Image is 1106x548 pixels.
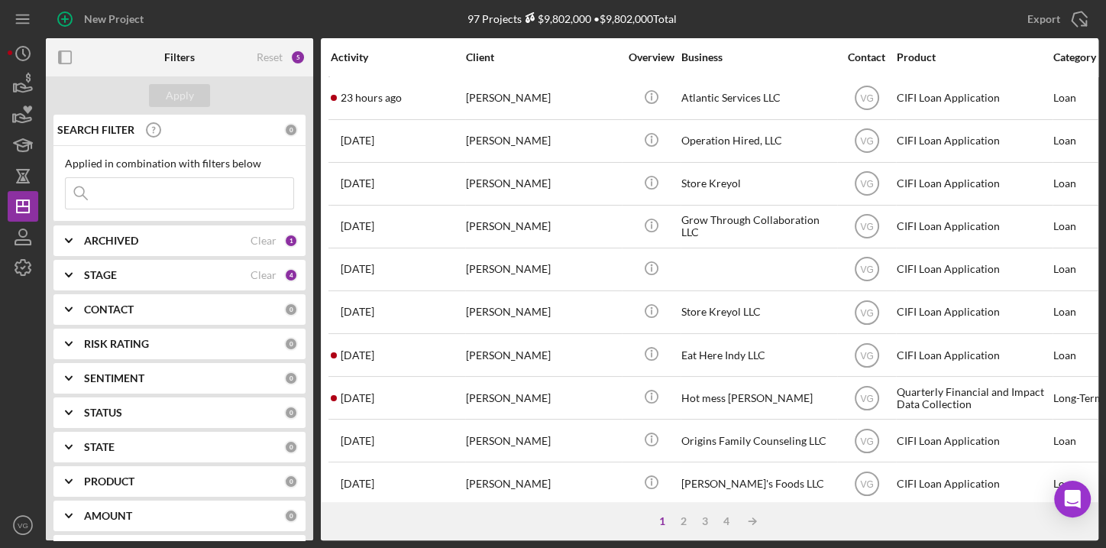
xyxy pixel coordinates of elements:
[466,378,619,418] div: [PERSON_NAME]
[284,337,298,351] div: 0
[860,179,873,190] text: VG
[466,292,619,332] div: [PERSON_NAME]
[897,292,1049,332] div: CIFI Loan Application
[897,121,1049,161] div: CIFI Loan Application
[284,371,298,385] div: 0
[466,249,619,290] div: [PERSON_NAME]
[466,206,619,247] div: [PERSON_NAME]
[84,372,144,384] b: SENTIMENT
[57,124,134,136] b: SEARCH FILTER
[341,392,374,404] time: 2025-09-15 14:16
[341,306,374,318] time: 2025-09-19 18:21
[897,164,1049,204] div: CIFI Loan Application
[8,510,38,540] button: VG
[65,157,294,170] div: Applied in combination with filters below
[681,121,834,161] div: Operation Hired, LLC
[466,164,619,204] div: [PERSON_NAME]
[284,406,298,420] div: 0
[341,349,374,362] time: 2025-09-16 01:08
[681,420,834,461] div: Origins Family Counseling LLC
[341,92,402,104] time: 2025-10-06 18:52
[897,78,1049,118] div: CIFI Loan Application
[84,475,134,488] b: PRODUCT
[897,463,1049,504] div: CIFI Loan Application
[1012,4,1098,34] button: Export
[284,440,298,454] div: 0
[84,441,115,453] b: STATE
[466,335,619,375] div: [PERSON_NAME]
[897,335,1049,375] div: CIFI Loan Application
[284,475,298,488] div: 0
[290,50,306,65] div: 5
[166,84,194,107] div: Apply
[897,206,1049,247] div: CIFI Loan Application
[681,378,834,418] div: Hot mess [PERSON_NAME]
[897,249,1049,290] div: CIFI Loan Application
[251,269,276,281] div: Clear
[681,164,834,204] div: Store Kreyol
[466,78,619,118] div: [PERSON_NAME]
[84,510,132,522] b: AMOUNT
[257,51,283,63] div: Reset
[673,515,694,527] div: 2
[84,338,149,350] b: RISK RATING
[284,509,298,523] div: 0
[84,303,134,316] b: CONTACT
[331,51,464,63] div: Activity
[716,515,737,527] div: 4
[18,521,28,530] text: VG
[149,84,210,107] button: Apply
[681,51,834,63] div: Business
[860,350,873,361] text: VG
[466,121,619,161] div: [PERSON_NAME]
[341,135,374,147] time: 2025-09-25 03:43
[1054,481,1091,517] div: Open Intercom Messenger
[860,478,873,489] text: VG
[164,51,195,63] b: Filters
[681,335,834,375] div: Eat Here Indy LLC
[897,378,1049,418] div: Quarterly Financial and Impact Data Collection
[341,263,374,275] time: 2025-09-22 16:26
[84,235,138,247] b: ARCHIVED
[284,234,298,248] div: 1
[838,51,895,63] div: Contact
[466,51,619,63] div: Client
[466,463,619,504] div: [PERSON_NAME]
[84,269,117,281] b: STAGE
[341,220,374,232] time: 2025-09-23 19:56
[251,235,276,247] div: Clear
[860,393,873,404] text: VG
[860,93,873,104] text: VG
[897,420,1049,461] div: CIFI Loan Application
[860,264,873,275] text: VG
[466,420,619,461] div: [PERSON_NAME]
[341,478,374,490] time: 2025-09-10 17:17
[652,515,673,527] div: 1
[341,435,374,447] time: 2025-09-11 15:06
[522,12,591,25] div: $9,802,000
[681,463,834,504] div: [PERSON_NAME]'s Foods LLC
[897,51,1049,63] div: Product
[84,4,144,34] div: New Project
[860,307,873,318] text: VG
[46,4,159,34] button: New Project
[284,268,298,282] div: 4
[1027,4,1060,34] div: Export
[681,78,834,118] div: Atlantic Services LLC
[341,177,374,190] time: 2025-09-24 19:17
[860,222,873,232] text: VG
[694,515,716,527] div: 3
[860,436,873,446] text: VG
[860,136,873,147] text: VG
[681,292,834,332] div: Store Kreyol LLC
[84,407,122,419] b: STATUS
[284,303,298,316] div: 0
[284,123,298,137] div: 0
[681,206,834,247] div: Grow Through Collaboration LLC
[467,12,677,25] div: 97 Projects • $9,802,000 Total
[623,51,680,63] div: Overview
